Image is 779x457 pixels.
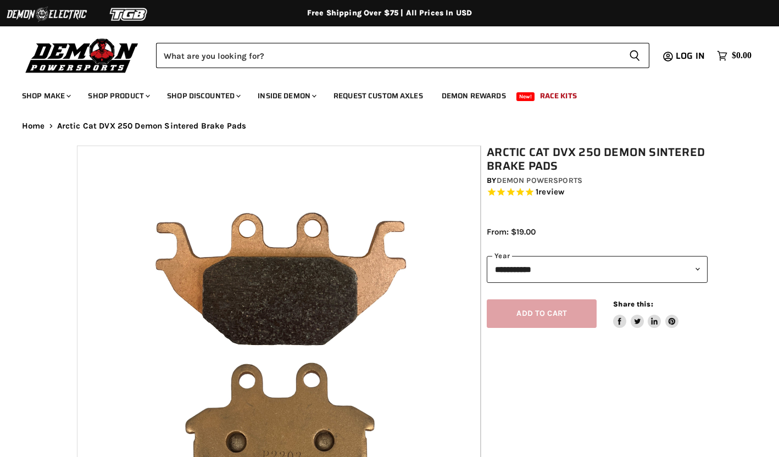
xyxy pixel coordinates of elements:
[487,256,707,283] select: year
[325,85,431,107] a: Request Custom Axles
[487,227,536,237] span: From: $19.00
[613,300,653,308] span: Share this:
[156,43,620,68] input: Search
[532,85,585,107] a: Race Kits
[159,85,247,107] a: Shop Discounted
[676,49,705,63] span: Log in
[538,187,564,197] span: review
[22,36,142,75] img: Demon Powersports
[620,43,649,68] button: Search
[487,146,707,173] h1: Arctic Cat DVX 250 Demon Sintered Brake Pads
[249,85,323,107] a: Inside Demon
[487,175,707,187] div: by
[711,48,757,64] a: $0.00
[57,121,247,131] span: Arctic Cat DVX 250 Demon Sintered Brake Pads
[80,85,157,107] a: Shop Product
[5,4,88,25] img: Demon Electric Logo 2
[671,51,711,61] a: Log in
[14,85,77,107] a: Shop Make
[487,187,707,198] span: Rated 5.0 out of 5 stars 1 reviews
[88,4,170,25] img: TGB Logo 2
[433,85,514,107] a: Demon Rewards
[156,43,649,68] form: Product
[536,187,564,197] span: 1 reviews
[14,80,749,107] ul: Main menu
[497,176,582,185] a: Demon Powersports
[732,51,752,61] span: $0.00
[516,92,535,101] span: New!
[22,121,45,131] a: Home
[613,299,678,328] aside: Share this:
